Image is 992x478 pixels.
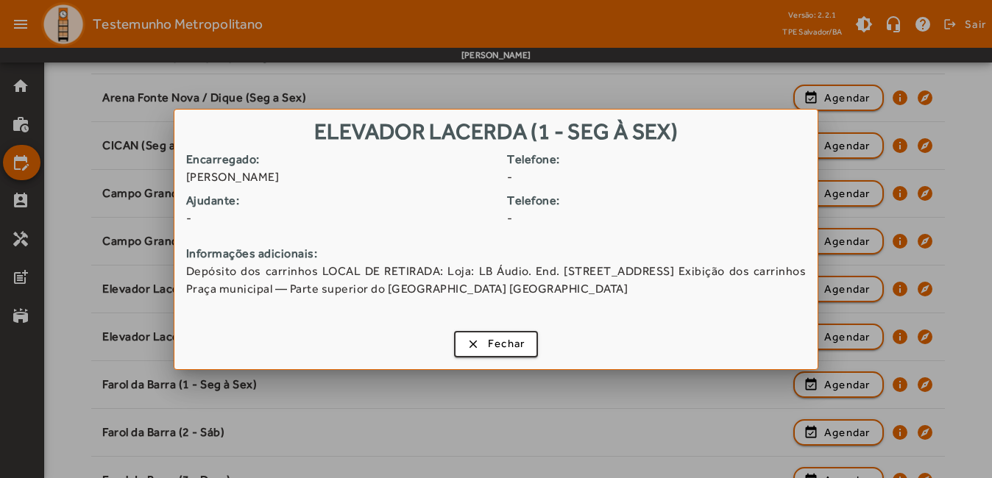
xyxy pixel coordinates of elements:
strong: Encarregado: [186,151,496,168]
span: - [507,168,817,186]
h1: Elevador Lacerda (1 - Seg à Sex) [174,110,818,150]
strong: Telefone: [507,151,817,168]
button: Fechar [454,331,539,357]
span: - [507,210,817,227]
span: Fechar [488,335,525,352]
span: - [186,210,496,227]
strong: Ajudante: [186,192,496,210]
span: Depósito dos carrinhos LOCAL DE RETIRADA: Loja: LB Áudio. End. [STREET_ADDRESS] Exibição dos carr... [186,263,806,298]
span: [PERSON_NAME] [186,168,496,186]
strong: Informações adicionais: [186,245,806,263]
strong: Telefone: [507,192,817,210]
